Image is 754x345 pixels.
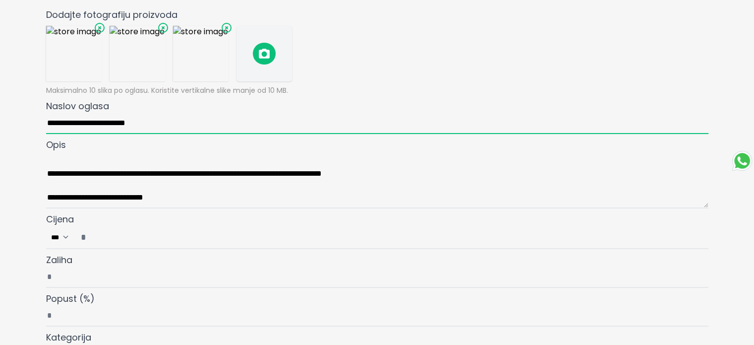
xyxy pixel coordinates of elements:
input: Popust (%) [46,306,708,327]
span: Cijena [46,213,74,225]
select: Cijena [47,230,75,244]
span: Popust (%) [46,292,95,305]
img: store image [46,26,102,81]
span: Zaliha [46,254,72,266]
img: store image [173,26,229,81]
p: Maksimalno 10 slika po oglasu. Koristite vertikalne slike manje od 10 MB. [46,85,708,95]
span: Naslov oglasa [46,100,109,112]
span: Kategorija [46,331,91,344]
img: store image [110,26,165,81]
input: Naslov oglasa [46,113,708,134]
span: Opis [46,138,66,151]
input: Cijena [75,226,707,248]
input: Zaliha [46,267,708,288]
span: Dodajte fotografiju proizvoda [46,8,177,21]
